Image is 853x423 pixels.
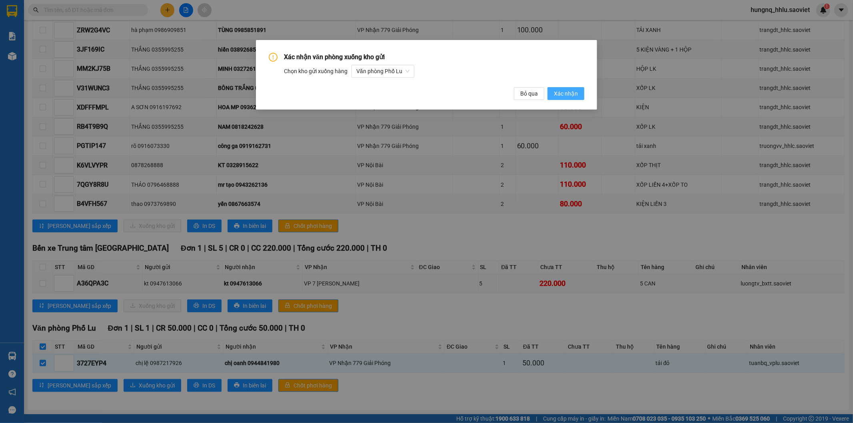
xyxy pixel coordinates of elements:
[520,89,538,98] span: Bỏ qua
[284,53,385,61] span: Xác nhận văn phòng xuống kho gửi
[554,89,578,98] span: Xác nhận
[284,65,584,78] div: Chọn kho gửi xuống hàng
[356,65,410,77] span: Văn phòng Phố Lu
[514,87,544,100] button: Bỏ qua
[547,87,584,100] button: Xác nhận
[269,53,278,62] span: exclamation-circle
